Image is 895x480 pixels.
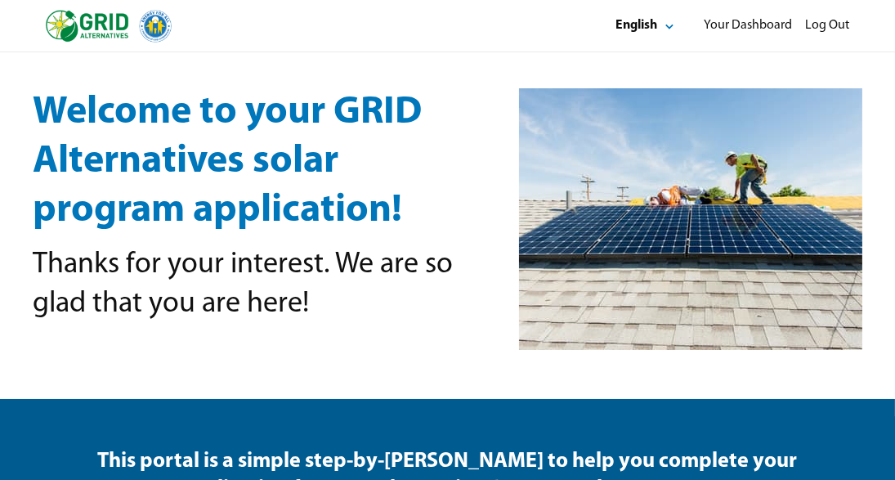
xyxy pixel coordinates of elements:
[806,17,850,34] div: Log Out
[33,88,454,236] div: Welcome to your GRID Alternatives solar program application!
[602,7,691,45] button: Select
[705,17,793,34] div: Your Dashboard
[519,88,862,350] img: Grid Alternatives - Energy For All
[46,10,172,43] img: logo
[616,17,658,34] div: English
[33,245,454,324] div: Thanks for your interest. We are so glad that you are here!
